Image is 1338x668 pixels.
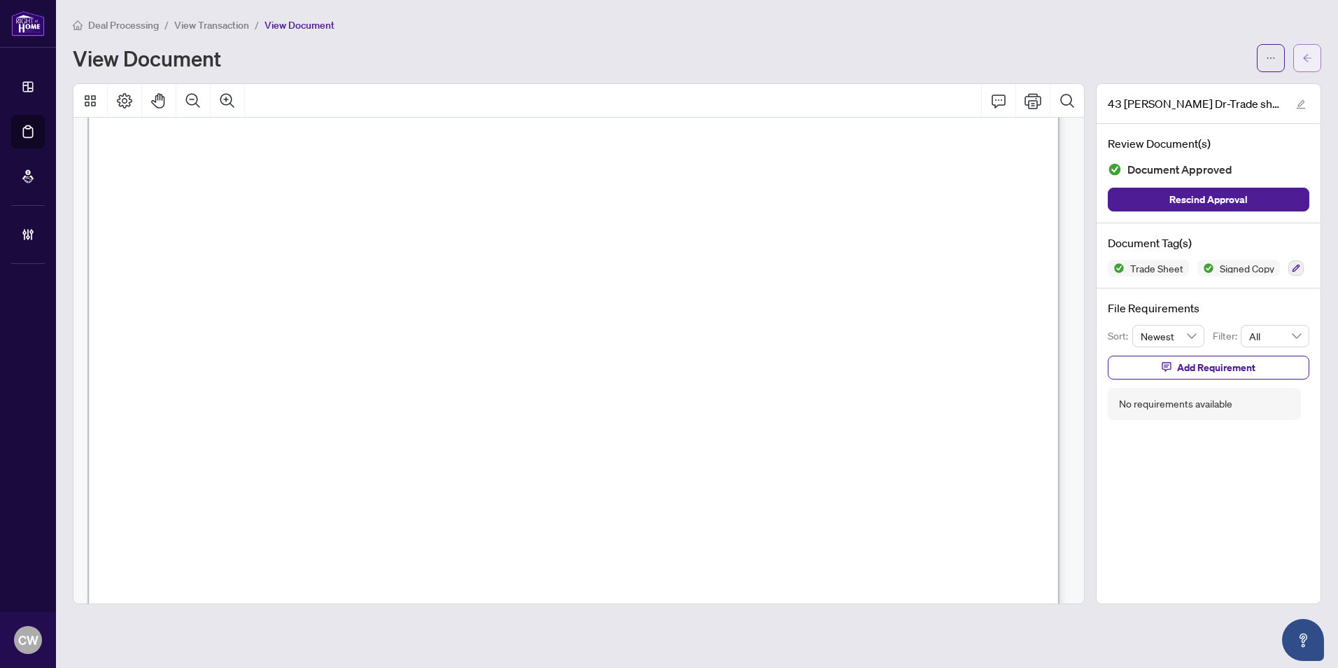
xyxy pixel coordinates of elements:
img: Status Icon [1108,260,1125,277]
p: Sort: [1108,328,1132,344]
span: CW [18,630,38,650]
span: Trade Sheet [1125,263,1189,273]
button: Add Requirement [1108,356,1309,380]
img: Status Icon [1197,260,1214,277]
button: Rescind Approval [1108,188,1309,211]
img: Document Status [1108,162,1122,176]
h4: Review Document(s) [1108,135,1309,152]
span: Rescind Approval [1169,188,1248,211]
span: Deal Processing [88,19,159,32]
span: Document Approved [1127,160,1232,179]
span: Signed Copy [1214,263,1280,273]
span: edit [1296,99,1306,109]
h1: View Document [73,47,221,69]
span: View Transaction [174,19,249,32]
li: / [255,17,259,33]
span: arrow-left [1302,53,1312,63]
h4: File Requirements [1108,300,1309,316]
div: No requirements available [1119,396,1232,412]
p: Filter: [1213,328,1241,344]
h4: Document Tag(s) [1108,235,1309,251]
span: Newest [1141,326,1197,347]
span: View Document [265,19,334,32]
li: / [164,17,169,33]
span: 43 [PERSON_NAME] Dr-Trade sheet-[PERSON_NAME] to review.pdf [1108,95,1283,112]
button: Open asap [1282,619,1324,661]
span: Add Requirement [1177,356,1255,379]
span: ellipsis [1266,53,1276,63]
span: home [73,20,83,30]
img: logo [11,11,45,36]
span: All [1249,326,1301,347]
